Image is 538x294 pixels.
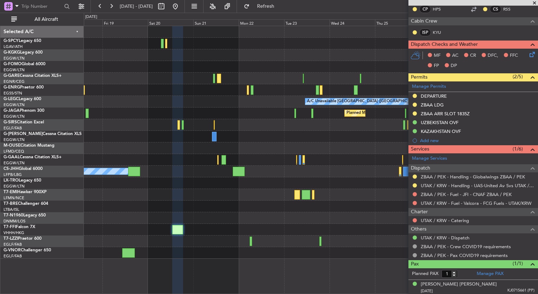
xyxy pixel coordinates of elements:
a: Manage Permits [412,83,446,90]
div: CP [419,5,431,13]
a: UTAK / KRW - Handling - UAS-United Av Svs UTAK / KRW [421,183,534,189]
a: G-SIRSCitation Excel [4,120,44,124]
span: FP [434,62,439,69]
button: All Aircraft [8,14,76,25]
a: G-FOMOGlobal 6000 [4,62,45,66]
a: T7-LZZIPraetor 600 [4,237,42,241]
span: Permits [411,73,427,81]
a: Manage Services [412,155,447,162]
a: G-JAGAPhenom 300 [4,109,44,113]
a: G-[PERSON_NAME]Cessna Citation XLS [4,132,82,136]
span: T7-EMI [4,190,17,194]
div: UZBEKISTAN OVF [421,120,458,125]
span: KJ0715661 (PP) [507,288,534,294]
a: UTAK / KRW - Catering [421,218,469,223]
button: Refresh [240,1,283,12]
span: G-LEGC [4,97,19,101]
span: T7-N1960 [4,213,23,218]
a: EGGW/LTN [4,56,25,61]
div: ZBAA ARR SLOT 1835Z [421,111,470,117]
a: G-ENRGPraetor 600 [4,85,44,90]
div: Add new [420,137,534,143]
span: DP [451,62,457,69]
span: G-FOMO [4,62,21,66]
a: EGLF/FAB [4,242,22,247]
a: G-LEGCLegacy 600 [4,97,41,101]
a: G-SPCYLegacy 650 [4,39,41,43]
a: EGLF/FAB [4,125,22,131]
span: T7-BRE [4,202,18,206]
span: G-SIRS [4,120,17,124]
div: A/C Unavailable [GEOGRAPHIC_DATA] ([GEOGRAPHIC_DATA]) [307,96,421,107]
span: T7-FFI [4,225,16,229]
a: RSS [503,6,519,12]
span: G-GARE [4,74,20,78]
a: LFMD/CEQ [4,149,24,154]
a: LFMN/NCE [4,195,24,201]
a: KYU [433,29,449,36]
div: Planned Maint [GEOGRAPHIC_DATA] ([GEOGRAPHIC_DATA]) [346,108,457,118]
a: T7-BREChallenger 604 [4,202,48,206]
a: LX-TROLegacy 650 [4,178,41,183]
span: Refresh [251,4,281,9]
div: Sun 21 [193,19,239,26]
div: Wed 24 [330,19,375,26]
a: UTAK / KRW - Dispatch [421,235,469,241]
a: T7-FFIFalcon 7X [4,225,35,229]
span: G-ENRG [4,85,20,90]
a: EGGW/LTN [4,67,25,73]
a: T7-EMIHawker 900XP [4,190,46,194]
span: MF [434,52,440,59]
span: Dispatch Checks and Weather [411,41,478,49]
div: KAZAKHSTAN OVF [421,128,461,134]
input: Trip Number [21,1,62,12]
span: (1/1) [513,260,523,267]
span: FFC [510,52,518,59]
a: G-VNORChallenger 650 [4,248,51,252]
span: (1/6) [513,145,523,153]
a: ZBAA / PEK - Pax COVID19 requirements [421,252,508,258]
span: M-OUSE [4,143,20,148]
a: LFPB/LBG [4,172,22,177]
a: HPS [433,6,449,12]
a: EGLF/FAB [4,253,22,259]
span: [DATE] [421,288,433,294]
a: EGNR/CEG [4,79,25,84]
span: T7-LZZI [4,237,18,241]
span: CS-JHH [4,167,19,171]
a: ZBAA / PEK - Fuel - JFI - CNAF ZBAA / PEK [421,191,512,197]
a: CS-JHHGlobal 6000 [4,167,43,171]
a: EGGW/LTN [4,184,25,189]
div: ISP [419,29,431,36]
a: EGSS/STN [4,91,22,96]
a: ZBAA / PEK - Crew COVID19 requirements [421,244,511,250]
span: Services [411,145,429,153]
div: Thu 25 [375,19,420,26]
a: ZBAA / PEK - Handling - Globalwings ZBAA / PEK [421,174,525,180]
span: CR [470,52,476,59]
a: G-GARECessna Citation XLS+ [4,74,62,78]
div: CS [490,5,501,13]
div: ZBAA LDG [421,102,444,108]
a: UTAK / KRW - Fuel - Valcora - FCG Fuels - UTAK/KRW [421,200,532,206]
div: Tue 23 [284,19,330,26]
a: EGGW/LTN [4,102,25,108]
span: Charter [411,208,428,216]
a: VHHH/HKG [4,230,24,235]
a: LTBA/ISL [4,207,19,212]
label: Planned PAX [412,270,438,277]
span: (2/5) [513,73,523,80]
div: Fri 19 [102,19,148,26]
a: EGGW/LTN [4,114,25,119]
div: DEPARTURE [421,93,447,99]
a: DNMM/LOS [4,219,25,224]
span: G-GAAL [4,155,20,159]
span: G-SPCY [4,39,19,43]
a: G-KGKGLegacy 600 [4,50,43,55]
a: EGGW/LTN [4,160,25,166]
a: LGAV/ATH [4,44,23,49]
span: [DATE] - [DATE] [120,3,153,10]
span: All Aircraft [18,17,74,22]
a: Manage PAX [477,270,503,277]
span: Cabin Crew [411,17,437,25]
